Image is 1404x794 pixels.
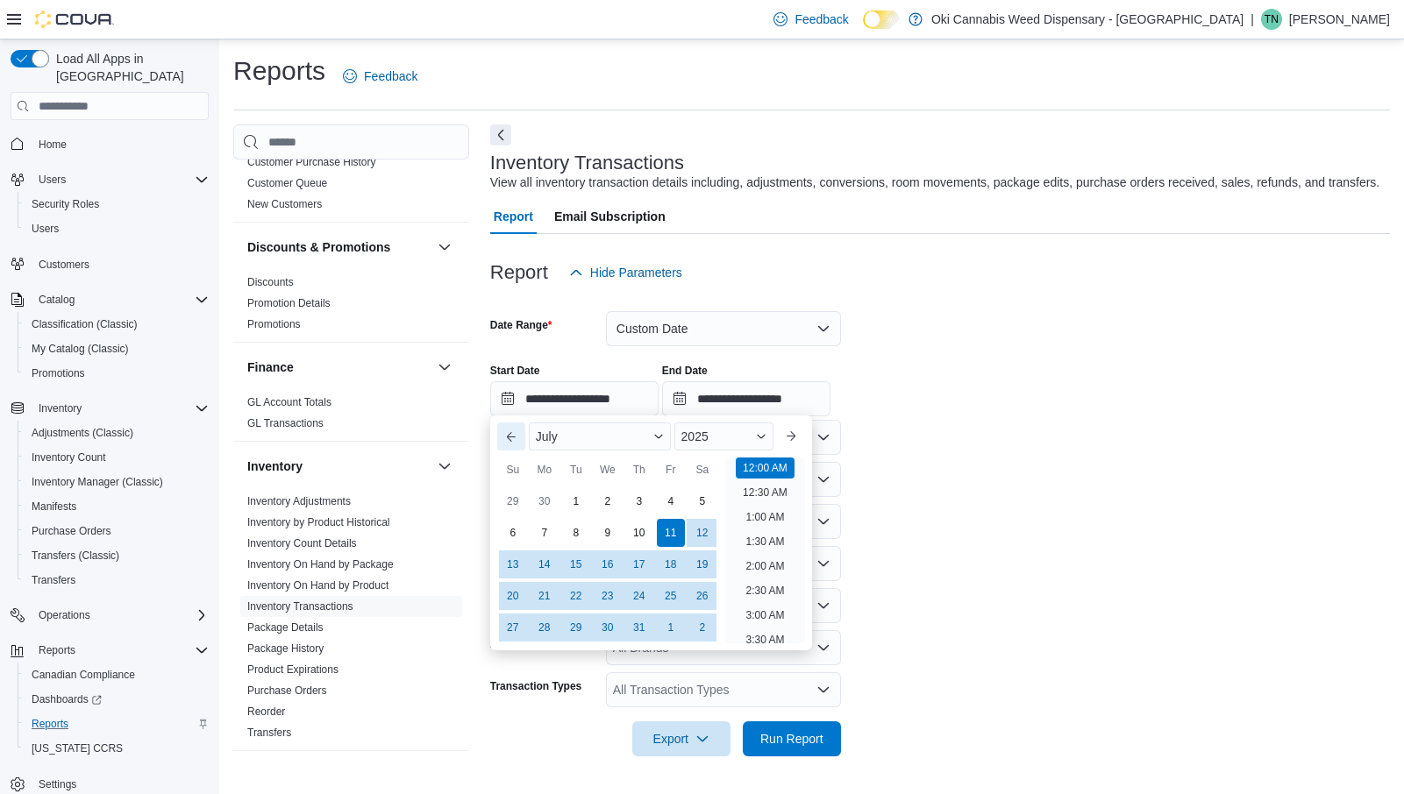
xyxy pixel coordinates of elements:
[681,429,709,443] span: 2025
[4,252,216,277] button: Customers
[32,524,111,538] span: Purchase Orders
[490,174,1379,192] div: View all inventory transaction details including, adjustments, conversions, room movements, packa...
[25,471,170,493] a: Inventory Manager (Classic)
[816,472,830,486] button: Open list of options
[816,641,830,655] button: Open list of options
[18,445,216,470] button: Inventory Count
[32,398,89,419] button: Inventory
[25,664,142,685] a: Canadian Compliance
[662,381,830,416] input: Press the down key to open a popover containing a calendar.
[39,608,90,622] span: Operations
[247,495,351,507] a: Inventory Adjustments
[1265,9,1279,30] span: TN
[247,642,324,655] a: Package History
[643,721,720,756] span: Export
[336,59,424,94] a: Feedback
[233,491,469,750] div: Inventory
[738,629,791,650] li: 3:30 AM
[625,487,653,515] div: day-3
[434,237,455,258] button: Discounts & Promotions
[499,613,527,642] div: day-27
[931,9,1244,30] p: Oki Cannabis Weed Dispensary - [GEOGRAPHIC_DATA]
[606,311,841,346] button: Custom Date
[32,222,59,236] span: Users
[562,550,590,578] div: day-15
[247,579,388,592] a: Inventory On Hand by Product
[25,545,126,566] a: Transfers (Classic)
[32,640,82,661] button: Reports
[494,199,533,234] span: Report
[688,487,716,515] div: day-5
[247,558,394,571] a: Inventory On Hand by Package
[1261,9,1282,30] div: TJ Nassiri
[25,689,209,710] span: Dashboards
[18,470,216,494] button: Inventory Manager (Classic)
[625,550,653,578] div: day-17
[32,426,133,440] span: Adjustments (Classic)
[562,582,590,610] div: day-22
[247,318,301,330] a: Promotions
[625,613,653,642] div: day-31
[760,730,823,748] span: Run Report
[497,422,525,450] button: Previous Month
[688,456,716,484] div: Sa
[816,514,830,528] button: Open list of options
[25,496,209,517] span: Manifests
[816,599,830,613] button: Open list of options
[4,603,216,627] button: Operations
[499,519,527,547] div: day-6
[247,457,303,475] h3: Inventory
[18,736,216,761] button: [US_STATE] CCRS
[499,582,527,610] div: day-20
[531,582,559,610] div: day-21
[18,663,216,687] button: Canadian Compliance
[39,138,67,152] span: Home
[4,167,216,192] button: Users
[247,358,431,376] button: Finance
[490,152,684,174] h3: Inventory Transactions
[32,549,119,563] span: Transfers (Classic)
[39,643,75,657] span: Reports
[657,582,685,610] div: day-25
[490,364,540,378] label: Start Date
[32,500,76,514] span: Manifests
[863,29,864,30] span: Dark Mode
[657,456,685,484] div: Fr
[32,605,97,626] button: Operations
[4,287,216,312] button: Catalog
[499,487,527,515] div: day-29
[18,519,216,543] button: Purchase Orders
[247,600,353,613] a: Inventory Transactions
[25,689,109,710] a: Dashboards
[25,496,83,517] a: Manifests
[25,521,209,542] span: Purchase Orders
[39,401,82,415] span: Inventory
[554,199,666,234] span: Email Subscription
[25,738,209,759] span: Washington CCRS
[531,519,559,547] div: day-7
[657,613,685,642] div: day-1
[590,264,682,281] span: Hide Parameters
[490,679,581,693] label: Transaction Types
[531,456,559,484] div: Mo
[531,487,559,515] div: day-30
[32,640,209,661] span: Reports
[625,582,653,610] div: day-24
[247,516,390,528] a: Inventory by Product Historical
[247,621,324,634] a: Package Details
[32,741,123,755] span: [US_STATE] CCRS
[18,712,216,736] button: Reports
[562,456,590,484] div: Tu
[632,721,731,756] button: Export
[247,537,357,549] a: Inventory Count Details
[32,289,209,310] span: Catalog
[434,456,455,477] button: Inventory
[531,613,559,642] div: day-28
[1289,9,1390,30] p: [PERSON_NAME]
[25,314,209,335] span: Classification (Classic)
[25,218,209,239] span: Users
[674,422,774,450] div: Button. Open the year selector. 2025 is currently selected.
[725,457,805,643] ul: Time
[49,50,209,85] span: Load All Apps in [GEOGRAPHIC_DATA]
[25,363,209,384] span: Promotions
